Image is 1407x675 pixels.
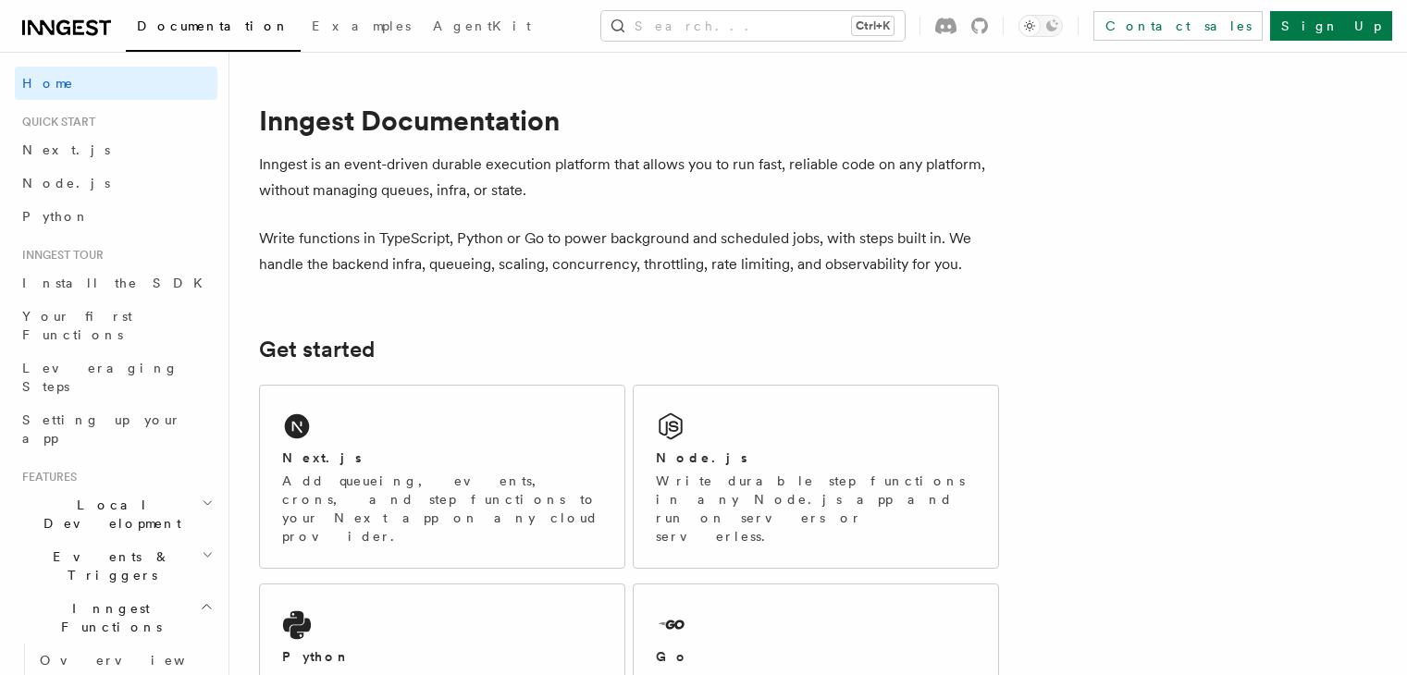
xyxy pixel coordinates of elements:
span: Setting up your app [22,412,181,446]
a: Sign Up [1270,11,1392,41]
p: Add queueing, events, crons, and step functions to your Next app on any cloud provider. [282,472,602,546]
span: Quick start [15,115,95,129]
a: Your first Functions [15,300,217,351]
span: Inngest Functions [15,599,200,636]
a: Setting up your app [15,403,217,455]
a: Home [15,67,217,100]
h2: Python [282,647,351,666]
span: Examples [312,18,411,33]
p: Inngest is an event-driven durable execution platform that allows you to run fast, reliable code ... [259,152,999,203]
span: Python [22,209,90,224]
a: Node.jsWrite durable step functions in any Node.js app and run on servers or serverless. [633,385,999,569]
h1: Inngest Documentation [259,104,999,137]
span: AgentKit [433,18,531,33]
a: Python [15,200,217,233]
span: Events & Triggers [15,547,202,584]
h2: Next.js [282,448,362,467]
a: Get started [259,337,375,362]
h2: Go [656,647,689,666]
kbd: Ctrl+K [852,17,894,35]
button: Inngest Functions [15,592,217,644]
span: Documentation [137,18,290,33]
span: Next.js [22,142,110,157]
p: Write functions in TypeScript, Python or Go to power background and scheduled jobs, with steps bu... [259,226,999,277]
span: Home [22,74,74,92]
a: Documentation [126,6,301,52]
span: Your first Functions [22,309,132,342]
a: AgentKit [422,6,542,50]
span: Features [15,470,77,485]
a: Node.js [15,166,217,200]
button: Search...Ctrl+K [601,11,905,41]
a: Contact sales [1093,11,1263,41]
a: Next.js [15,133,217,166]
span: Leveraging Steps [22,361,179,394]
a: Leveraging Steps [15,351,217,403]
p: Write durable step functions in any Node.js app and run on servers or serverless. [656,472,976,546]
span: Inngest tour [15,248,104,263]
a: Examples [301,6,422,50]
span: Local Development [15,496,202,533]
button: Toggle dark mode [1018,15,1063,37]
span: Overview [40,653,230,668]
span: Node.js [22,176,110,190]
button: Local Development [15,488,217,540]
a: Next.jsAdd queueing, events, crons, and step functions to your Next app on any cloud provider. [259,385,625,569]
a: Install the SDK [15,266,217,300]
span: Install the SDK [22,276,214,290]
h2: Node.js [656,448,747,467]
button: Events & Triggers [15,540,217,592]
